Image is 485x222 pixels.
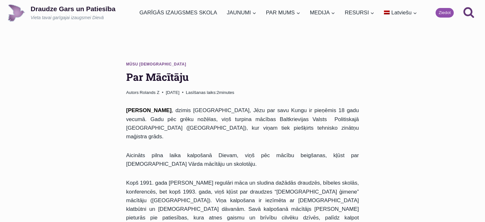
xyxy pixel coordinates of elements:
[391,10,411,16] span: Latviešu
[126,151,359,168] p: Aicināts pilna laika kalpošanā Dievam, viņš pēc mācību beigšanas, kļūst par [DEMOGRAPHIC_DATA] Vā...
[186,89,234,96] span: 2
[436,8,454,18] a: Ziedot
[460,4,477,21] button: View Search Form
[227,8,256,17] span: JAUNUMI
[266,8,300,17] span: PAR MUMS
[310,8,335,17] span: MEDIJA
[126,69,359,85] h1: Par Mācītāju
[166,89,180,96] time: [DATE]
[140,90,159,95] a: Rolands Z
[126,89,139,96] span: Autors
[31,5,115,13] p: Draudze Gars un Patiesība
[126,62,186,66] a: Mūsu [DEMOGRAPHIC_DATA]
[126,107,172,113] strong: [PERSON_NAME]
[219,90,234,95] span: minutes
[31,15,115,21] p: Vieta tavai garīgajai izaugsmei Dievā
[186,90,217,95] span: Lasīšanas laiks:
[345,8,374,17] span: RESURSI
[126,106,359,141] p: , dzimis [GEOGRAPHIC_DATA], Jēzu par savu Kungu ir pieņēmis 18 gadu vecumā. Gadu pēc grēku nožēla...
[8,4,25,22] img: Draudze Gars un Patiesība
[8,4,115,22] a: Draudze Gars un PatiesībaVieta tavai garīgajai izaugsmei Dievā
